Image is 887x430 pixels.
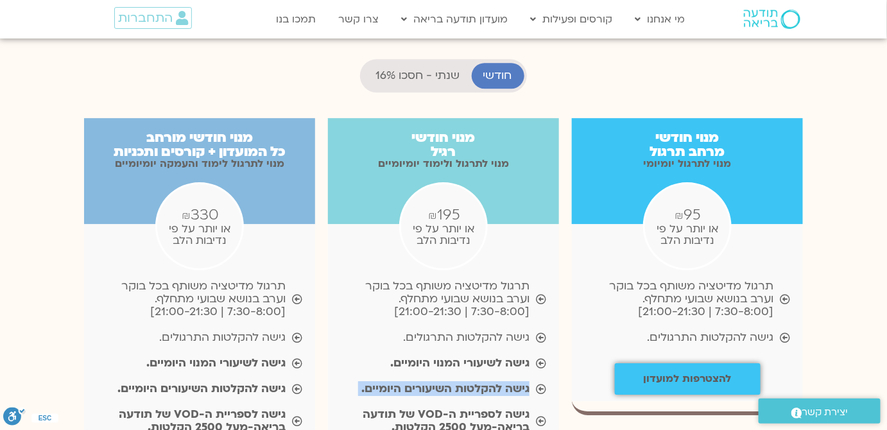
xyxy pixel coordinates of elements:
[684,206,702,223] span: 95
[328,159,559,169] p: מנוי לתרגול ולימוד יומיומיים
[341,280,530,318] span: תרגול מדיטציה משותף בכל בוקר וערב בנושא שבועי מתחלף. [7:30-8:00 | 21:00-21:30]
[191,206,219,223] span: 330
[361,381,530,396] b: גישה להקלטות השיעורים היומיים.
[375,69,460,82] span: שנתי - חסכו 16%
[524,7,619,31] a: קורסים ופעילות
[483,69,512,82] span: חודשי
[159,331,286,344] span: גישה להקלטות התרגולים.
[182,209,191,223] span: ₪
[413,221,474,248] span: או יותר על פי נדיבות הלב
[328,131,559,159] h3: מנוי חודשי רגיל
[114,7,192,29] a: התחברות
[428,209,437,223] span: ₪
[647,331,773,344] span: גישה להקלטות התרגולים.
[395,7,515,31] a: מועדון תודעה בריאה
[585,280,773,318] span: תרגול מדיטציה משותף בכל בוקר וערב בנושא שבועי מתחלף. [7:30-8:00 | 21:00-21:30]
[84,159,315,169] p: מנוי לתרגול לימוד והעמקה יומיומיים
[629,7,692,31] a: מי אנחנו
[572,159,803,169] p: מנוי לתרגול יומיומי
[403,331,530,344] span: גישה להקלטות התרגולים.
[572,131,803,159] h3: מנוי חודשי מרחב תרגול
[169,221,230,248] span: או יותר על פי נדיבות הלב
[146,356,286,370] b: גישה לשיעורי המנוי היומיים.
[657,221,718,248] span: או יותר על פי נדיבות הלב
[759,399,881,424] a: יצירת קשר
[390,356,530,370] b: גישה לשיעורי המנוי היומיים.
[644,372,732,386] b: להצטרפות למועדון
[802,404,848,421] span: יצירת קשר
[437,206,460,223] span: 195
[97,280,286,318] span: תרגול מדיטציה משותף בכל בוקר וערב בנושא שבועי מתחלף. [7:30-8:00 | 21:00-21:30]
[615,363,761,395] a: להצטרפות למועדון
[744,10,800,29] img: תודעה בריאה
[118,11,173,25] span: התחברות
[270,7,323,31] a: תמכו בנו
[332,7,386,31] a: צרו קשר
[84,131,315,159] h3: מנוי חודשי מורחב כל המועדון + קורסים ותכניות
[117,381,286,396] b: גישה להקלטות השיעורים היומיים.
[675,209,684,223] span: ₪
